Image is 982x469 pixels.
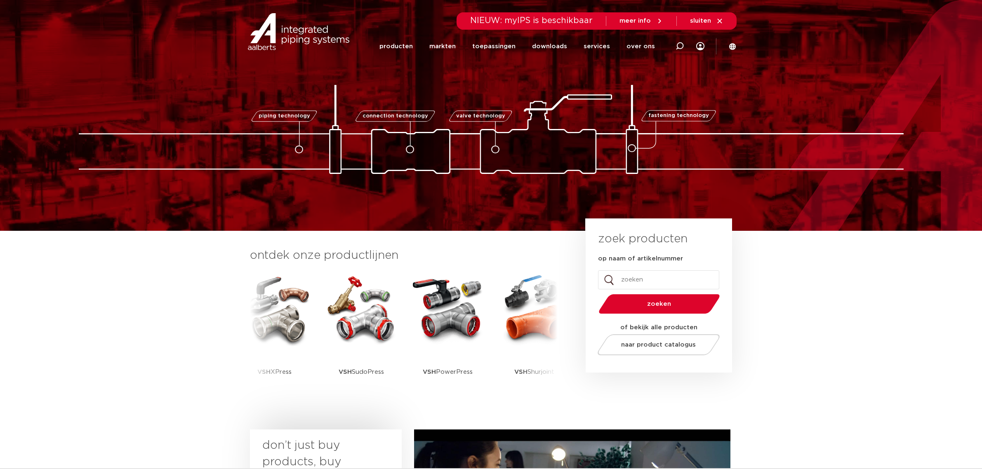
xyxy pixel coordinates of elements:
a: downloads [532,30,567,62]
span: naar product catalogus [621,342,696,348]
span: meer info [619,18,651,24]
span: fastening technology [648,113,709,119]
strong: VSH [257,369,271,375]
span: valve technology [456,113,505,119]
a: VSHShurjoint [497,272,572,398]
span: sluiten [690,18,711,24]
h3: zoek producten [598,231,688,247]
button: zoeken [595,293,723,314]
p: SudoPress [339,346,384,398]
input: zoeken [598,270,719,289]
a: VSHPowerPress [411,272,485,398]
p: Shurjoint [514,346,554,398]
span: connection technology [362,113,428,119]
strong: VSH [514,369,528,375]
span: NIEUW: myIPS is beschikbaar [470,16,593,25]
span: piping technology [259,113,310,119]
a: producten [379,30,413,62]
p: PowerPress [423,346,473,398]
strong: VSH [423,369,436,375]
a: VSHXPress [238,272,312,398]
a: markten [429,30,456,62]
strong: VSH [339,369,352,375]
a: naar product catalogus [595,334,722,355]
a: toepassingen [472,30,516,62]
h3: ontdek onze productlijnen [250,247,558,264]
label: op naam of artikelnummer [598,255,683,263]
a: sluiten [690,17,723,25]
strong: of bekijk alle producten [620,324,697,331]
nav: Menu [379,30,655,62]
p: XPress [257,346,292,398]
a: VSHSudoPress [324,272,398,398]
span: zoeken [620,301,699,307]
a: services [584,30,610,62]
a: meer info [619,17,663,25]
a: over ons [626,30,655,62]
